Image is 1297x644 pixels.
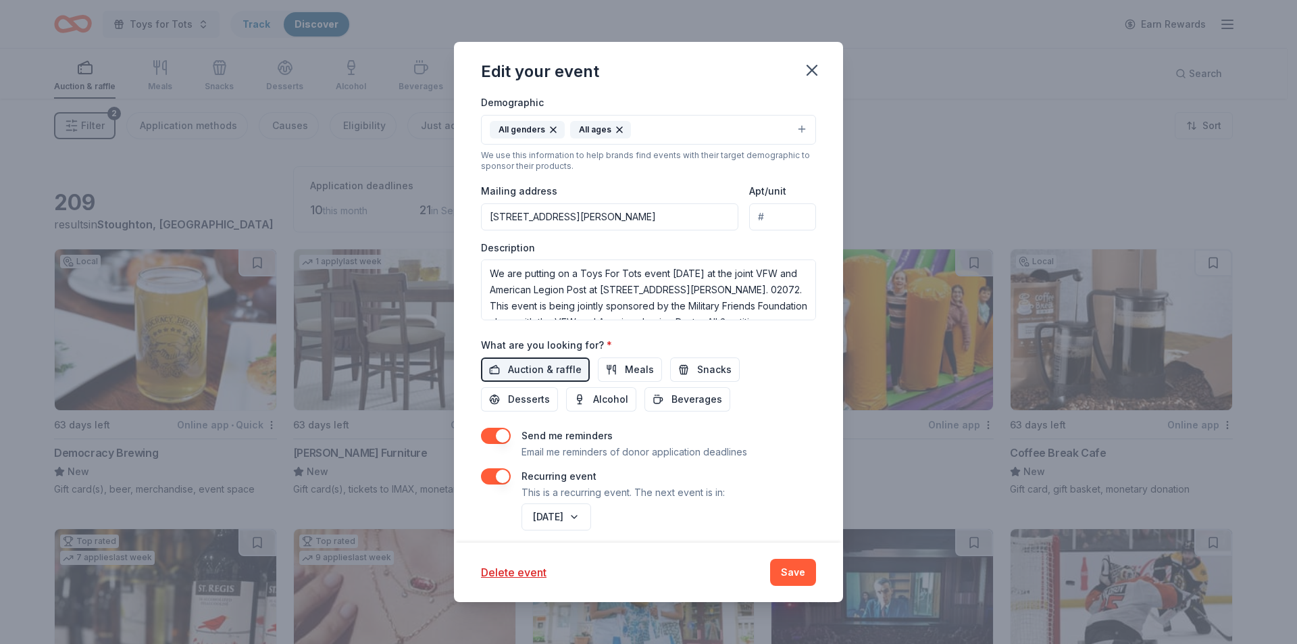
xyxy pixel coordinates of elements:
[522,444,747,460] p: Email me reminders of donor application deadlines
[644,387,730,412] button: Beverages
[481,150,816,172] div: We use this information to help brands find events with their target demographic to sponsor their...
[490,121,565,139] div: All genders
[522,470,596,482] label: Recurring event
[625,362,654,378] span: Meals
[508,362,582,378] span: Auction & raffle
[593,391,628,407] span: Alcohol
[481,241,535,255] label: Description
[598,357,662,382] button: Meals
[522,503,591,530] button: [DATE]
[770,559,816,586] button: Save
[481,115,816,145] button: All gendersAll ages
[522,430,613,441] label: Send me reminders
[481,184,557,198] label: Mailing address
[481,387,558,412] button: Desserts
[670,357,740,382] button: Snacks
[570,121,631,139] div: All ages
[481,96,544,109] label: Demographic
[522,485,725,501] p: This is a recurring event. The next event is in:
[749,203,816,230] input: #
[481,203,738,230] input: Enter a US address
[481,357,590,382] button: Auction & raffle
[671,391,722,407] span: Beverages
[508,391,550,407] span: Desserts
[566,387,636,412] button: Alcohol
[749,184,786,198] label: Apt/unit
[481,61,599,82] div: Edit your event
[481,259,816,320] textarea: We are putting on a Toys For Tots event [DATE] at the joint VFW and American Legion Post at [STRE...
[481,339,612,352] label: What are you looking for?
[697,362,732,378] span: Snacks
[481,564,546,580] button: Delete event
